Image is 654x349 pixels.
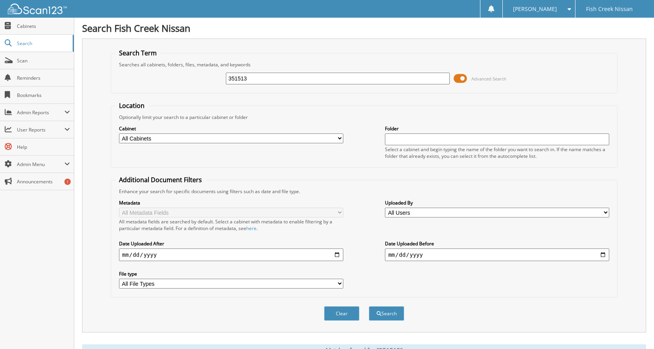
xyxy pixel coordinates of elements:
span: Admin Reports [17,109,64,116]
label: Metadata [119,199,343,206]
span: [PERSON_NAME] [513,7,557,11]
span: Scan [17,57,70,64]
span: Bookmarks [17,92,70,99]
label: Date Uploaded After [119,240,343,247]
label: Folder [385,125,609,132]
span: User Reports [17,126,64,133]
button: Search [369,306,404,321]
label: Cabinet [119,125,343,132]
a: here [246,225,256,232]
div: Optionally limit your search to a particular cabinet or folder [115,114,613,121]
div: Select a cabinet and begin typing the name of the folder you want to search in. If the name match... [385,146,609,159]
h1: Search Fish Creek Nissan [82,22,646,35]
div: 1 [64,179,71,185]
img: scan123-logo-white.svg [8,4,67,14]
span: Advanced Search [471,76,506,82]
span: Reminders [17,75,70,81]
legend: Search Term [115,49,161,57]
legend: Location [115,101,148,110]
div: Searches all cabinets, folders, files, metadata, and keywords [115,61,613,68]
label: Date Uploaded Before [385,240,609,247]
label: Uploaded By [385,199,609,206]
input: start [119,249,343,261]
input: end [385,249,609,261]
span: Search [17,40,69,47]
span: Announcements [17,178,70,185]
div: Enhance your search for specific documents using filters such as date and file type. [115,188,613,195]
span: Fish Creek Nissan [586,7,633,11]
div: All metadata fields are searched by default. Select a cabinet with metadata to enable filtering b... [119,218,343,232]
span: Admin Menu [17,161,64,168]
span: Cabinets [17,23,70,29]
legend: Additional Document Filters [115,175,206,184]
label: File type [119,270,343,277]
span: Help [17,144,70,150]
button: Clear [324,306,359,321]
